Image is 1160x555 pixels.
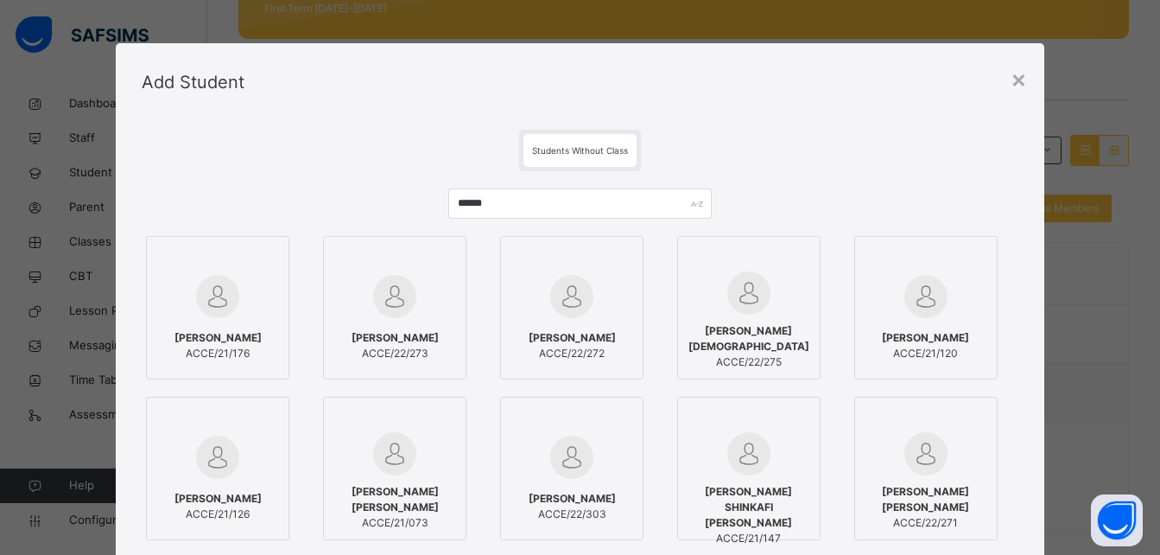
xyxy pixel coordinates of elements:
span: [PERSON_NAME] [174,491,262,507]
span: ACCE/22/303 [529,507,616,522]
img: default.svg [550,275,593,318]
span: [PERSON_NAME] [PERSON_NAME] [333,484,457,515]
img: default.svg [373,275,416,318]
button: Open asap [1091,494,1143,546]
img: default.svg [550,436,593,479]
span: ACCE/21/176 [174,346,262,361]
span: [PERSON_NAME] [882,330,969,346]
span: ACCE/21/126 [174,507,262,522]
span: [PERSON_NAME] SHINKAFI [PERSON_NAME] [687,484,811,531]
div: × [1011,61,1027,97]
span: Add Student [142,72,244,92]
span: Students Without Class [532,145,628,156]
img: default.svg [904,275,948,318]
span: [PERSON_NAME] [529,330,616,346]
img: default.svg [904,432,948,475]
span: [PERSON_NAME] [352,330,439,346]
span: [PERSON_NAME] [174,330,262,346]
span: ACCE/22/273 [352,346,439,361]
span: ACCE/21/120 [882,346,969,361]
span: [PERSON_NAME][DEMOGRAPHIC_DATA] [687,323,811,354]
span: ACCE/22/271 [864,515,988,531]
img: default.svg [196,275,239,318]
span: [PERSON_NAME] [PERSON_NAME] [864,484,988,515]
img: default.svg [727,432,770,475]
span: ACCE/21/073 [333,515,457,531]
span: ACCE/21/147 [687,531,811,546]
img: default.svg [727,271,770,315]
span: ACCE/22/272 [529,346,616,361]
span: ACCE/22/275 [687,354,811,370]
img: default.svg [373,432,416,475]
span: [PERSON_NAME] [529,491,616,507]
img: default.svg [196,436,239,479]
